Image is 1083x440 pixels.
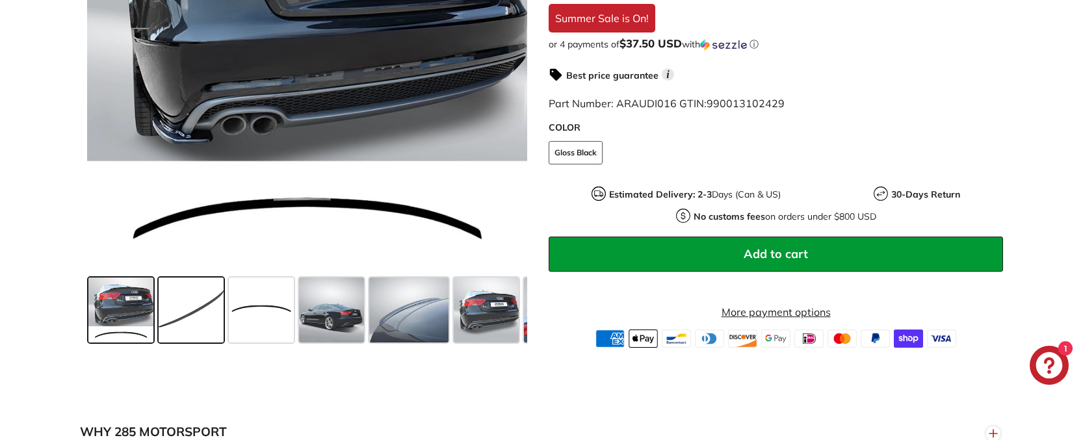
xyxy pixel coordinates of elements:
img: apple_pay [629,330,658,348]
img: visa [927,330,956,348]
label: COLOR [549,121,1003,135]
inbox-online-store-chat: Shopify online store chat [1026,346,1073,388]
p: on orders under $800 USD [694,210,876,224]
span: 990013102429 [707,97,785,110]
strong: Best price guarantee [566,70,659,81]
div: or 4 payments of with [549,38,1003,51]
img: american_express [595,330,625,348]
span: Add to cart [744,246,808,261]
span: $37.50 USD [620,36,682,50]
strong: No customs fees [694,211,765,222]
img: diners_club [695,330,724,348]
a: More payment options [549,304,1003,320]
img: shopify_pay [894,330,923,348]
img: google_pay [761,330,790,348]
strong: 30-Days Return [891,188,960,200]
img: bancontact [662,330,691,348]
div: or 4 payments of$37.50 USDwithSezzle Click to learn more about Sezzle [549,38,1003,51]
p: Days (Can & US) [609,188,781,201]
img: discover [728,330,757,348]
button: Add to cart [549,237,1003,272]
img: master [828,330,857,348]
img: ideal [794,330,824,348]
strong: Estimated Delivery: 2-3 [609,188,712,200]
img: paypal [861,330,890,348]
span: i [662,68,674,81]
div: Summer Sale is On! [549,4,655,32]
span: Part Number: ARAUDI016 GTIN: [549,97,785,110]
img: Sezzle [700,39,747,51]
